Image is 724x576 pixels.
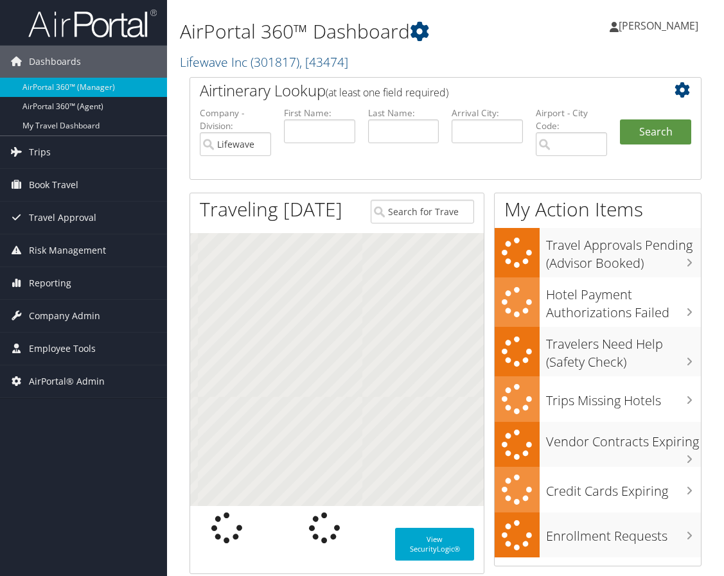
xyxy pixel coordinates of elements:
[200,196,342,223] h1: Traveling [DATE]
[536,107,607,133] label: Airport - City Code:
[546,385,701,410] h3: Trips Missing Hotels
[29,267,71,299] span: Reporting
[620,119,691,145] button: Search
[29,365,105,397] span: AirPortal® Admin
[452,107,523,119] label: Arrival City:
[29,234,106,266] span: Risk Management
[495,277,701,327] a: Hotel Payment Authorizations Failed
[29,169,78,201] span: Book Travel
[200,107,271,133] label: Company - Division:
[28,8,157,39] img: airportal-logo.png
[546,521,701,545] h3: Enrollment Requests
[326,85,448,100] span: (at least one field required)
[284,107,355,119] label: First Name:
[495,512,701,558] a: Enrollment Requests
[546,426,701,451] h3: Vendor Contracts Expiring
[29,300,100,332] span: Company Admin
[495,422,701,467] a: Vendor Contracts Expiring
[495,196,701,223] h1: My Action Items
[299,53,348,71] span: , [ 43474 ]
[546,329,701,371] h3: Travelers Need Help (Safety Check)
[180,18,534,45] h1: AirPortal 360™ Dashboard
[546,279,701,322] h3: Hotel Payment Authorizations Failed
[368,107,439,119] label: Last Name:
[371,200,473,223] input: Search for Traveler
[495,467,701,512] a: Credit Cards Expiring
[29,333,96,365] span: Employee Tools
[619,19,698,33] span: [PERSON_NAME]
[546,476,701,500] h3: Credit Cards Expiring
[395,528,473,561] a: View SecurityLogic®
[251,53,299,71] span: ( 301817 )
[610,6,711,45] a: [PERSON_NAME]
[200,80,649,101] h2: Airtinerary Lookup
[495,228,701,277] a: Travel Approvals Pending (Advisor Booked)
[180,53,348,71] a: Lifewave Inc
[29,46,81,78] span: Dashboards
[495,327,701,376] a: Travelers Need Help (Safety Check)
[29,202,96,234] span: Travel Approval
[546,230,701,272] h3: Travel Approvals Pending (Advisor Booked)
[29,136,51,168] span: Trips
[495,376,701,422] a: Trips Missing Hotels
